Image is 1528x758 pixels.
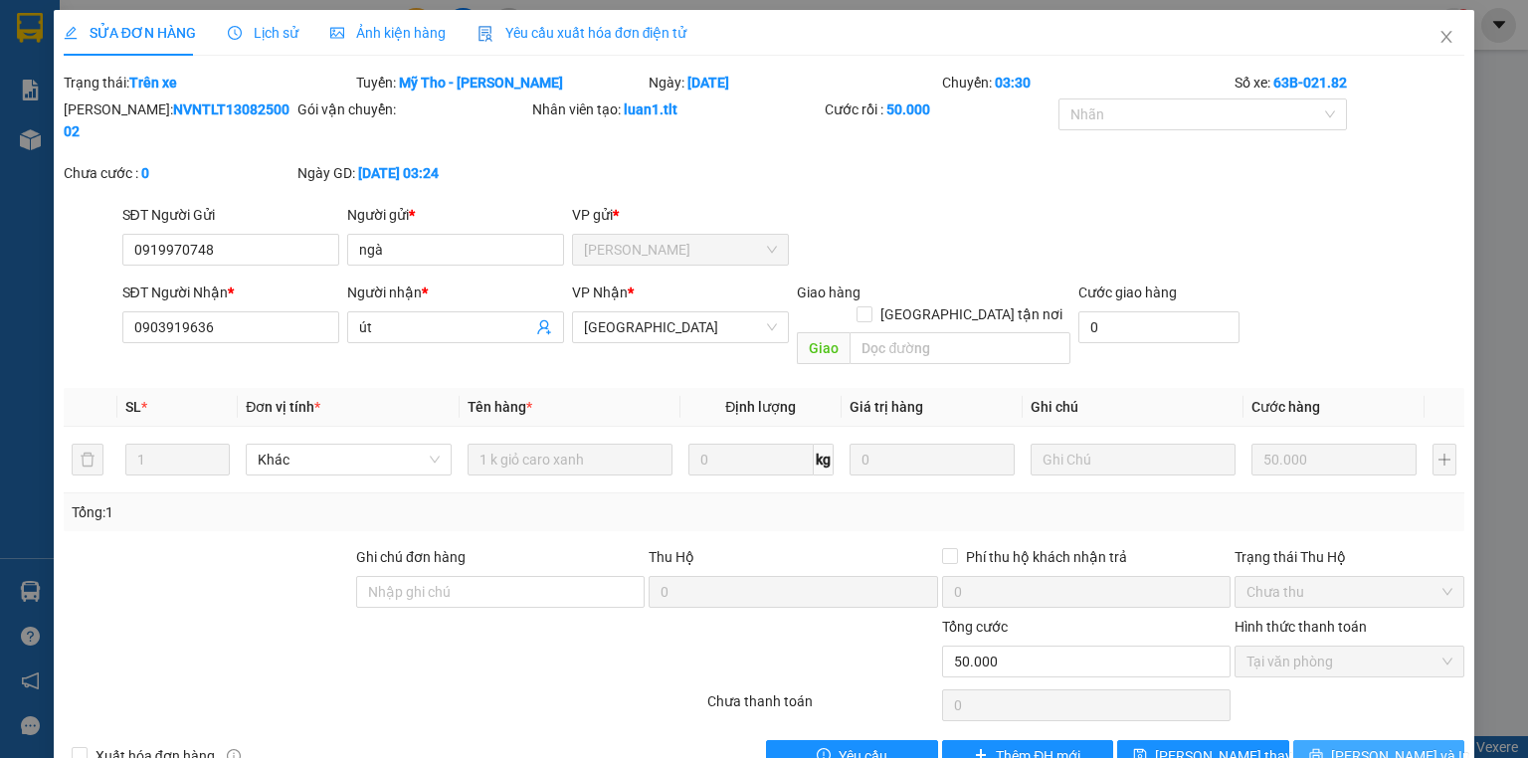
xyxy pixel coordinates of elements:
[1023,388,1243,427] th: Ghi chú
[141,165,149,181] b: 0
[940,72,1233,94] div: Chuyến:
[72,444,103,475] button: delete
[1438,29,1454,45] span: close
[532,98,821,120] div: Nhân viên tạo:
[1235,619,1367,635] label: Hình thức thanh toán
[477,25,687,41] span: Yêu cầu xuất hóa đơn điện tử
[64,25,196,41] span: SỬA ĐƠN HÀNG
[64,26,78,40] span: edit
[358,165,439,181] b: [DATE] 03:24
[356,549,466,565] label: Ghi chú đơn hàng
[64,101,289,139] b: NVNTLT1308250002
[125,399,141,415] span: SL
[850,444,1015,475] input: 0
[814,444,834,475] span: kg
[347,282,564,303] div: Người nhận
[647,72,939,94] div: Ngày:
[1419,10,1474,66] button: Close
[649,549,694,565] span: Thu Hộ
[1031,444,1236,475] input: Ghi Chú
[228,25,298,41] span: Lịch sử
[584,235,777,265] span: Nguyễn Văn Nguyễn
[1246,647,1452,676] span: Tại văn phòng
[1432,444,1456,475] button: plus
[572,204,789,226] div: VP gửi
[468,399,532,415] span: Tên hàng
[797,332,850,364] span: Giao
[246,399,320,415] span: Đơn vị tính
[624,101,677,117] b: luan1.tlt
[687,75,729,91] b: [DATE]
[584,312,777,342] span: Sài Gòn
[72,501,591,523] div: Tổng: 1
[356,576,645,608] input: Ghi chú đơn hàng
[850,332,1070,364] input: Dọc đường
[330,25,446,41] span: Ảnh kiện hàng
[942,619,1008,635] span: Tổng cước
[886,101,930,117] b: 50.000
[850,399,923,415] span: Giá trị hàng
[399,75,563,91] b: Mỹ Tho - [PERSON_NAME]
[705,690,939,725] div: Chưa thanh toán
[825,98,1054,120] div: Cước rồi :
[1078,311,1240,343] input: Cước giao hàng
[354,72,647,94] div: Tuyến:
[797,284,860,300] span: Giao hàng
[122,282,339,303] div: SĐT Người Nhận
[572,284,628,300] span: VP Nhận
[258,445,439,474] span: Khác
[347,204,564,226] div: Người gửi
[297,162,527,184] div: Ngày GD:
[995,75,1031,91] b: 03:30
[64,162,293,184] div: Chưa cước :
[1273,75,1347,91] b: 63B-021.82
[958,546,1135,568] span: Phí thu hộ khách nhận trả
[228,26,242,40] span: clock-circle
[725,399,796,415] span: Định lượng
[129,75,177,91] b: Trên xe
[1233,72,1466,94] div: Số xe:
[1251,444,1417,475] input: 0
[297,98,527,120] div: Gói vận chuyển:
[1078,284,1177,300] label: Cước giao hàng
[1246,577,1452,607] span: Chưa thu
[64,98,293,142] div: [PERSON_NAME]:
[330,26,344,40] span: picture
[122,204,339,226] div: SĐT Người Gửi
[1235,546,1464,568] div: Trạng thái Thu Hộ
[872,303,1070,325] span: [GEOGRAPHIC_DATA] tận nơi
[468,444,672,475] input: VD: Bàn, Ghế
[536,319,552,335] span: user-add
[62,72,354,94] div: Trạng thái:
[477,26,493,42] img: icon
[1251,399,1320,415] span: Cước hàng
